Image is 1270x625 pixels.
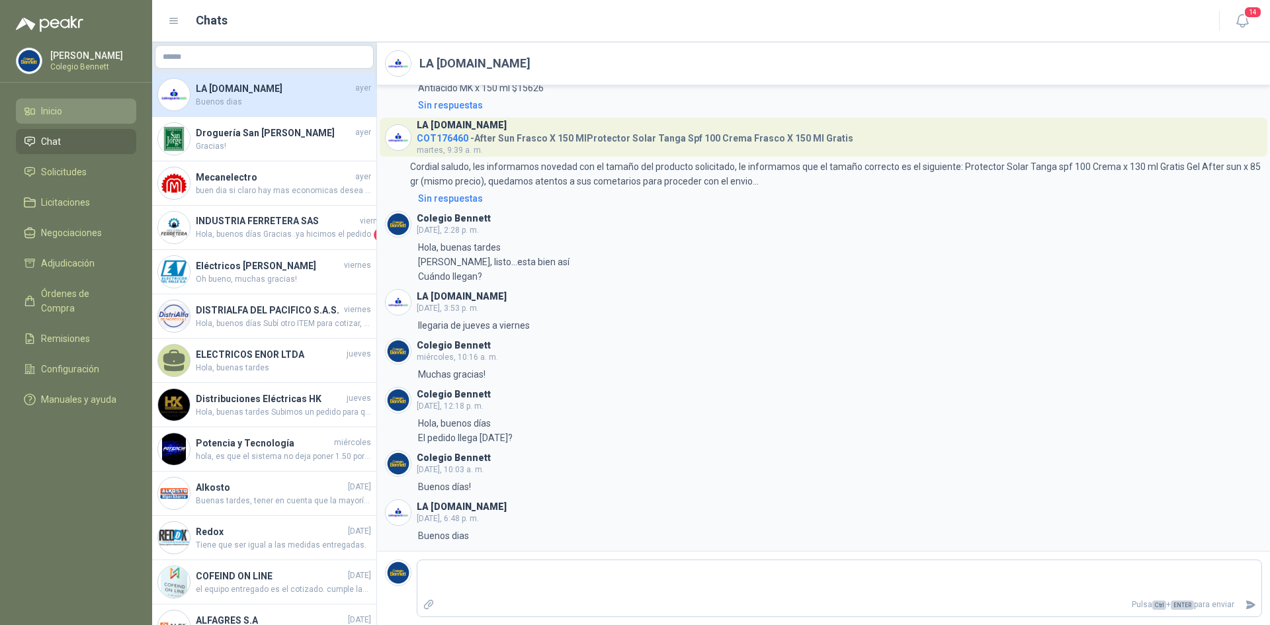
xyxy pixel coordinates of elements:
[196,539,371,552] span: Tiene que ser igual a las medidas entregadas.
[196,96,371,108] span: Buenos dias
[417,465,484,474] span: [DATE], 10:03 a. m.
[196,126,353,140] h4: Droguería San [PERSON_NAME]
[16,159,136,185] a: Solicitudes
[158,566,190,598] img: Company Logo
[41,226,102,240] span: Negociaciones
[16,129,136,154] a: Chat
[50,51,133,60] p: [PERSON_NAME]
[152,516,376,560] a: Company LogoRedox[DATE]Tiene que ser igual a las medidas entregadas.
[152,206,376,250] a: Company LogoINDUSTRIA FERRETERA SASviernesHola, buenos días Gracias..ya hicimos el pedido1
[152,250,376,294] a: Company LogoEléctricos [PERSON_NAME]viernesOh bueno, muchas gracias!
[355,82,371,95] span: ayer
[196,392,344,406] h4: Distribuciones Eléctricas HK
[16,251,136,276] a: Adjudicación
[196,317,371,330] span: Hola, buenos días Subí otro ITEM para cotizar, me puedes ayudar porfa?
[1230,9,1254,33] button: 14
[152,161,376,206] a: Company LogoMecanelectroayerbuen dia si claro hay mas economicas desea que le cotice una mas econ...
[196,228,371,241] span: Hola, buenos días Gracias..ya hicimos el pedido
[360,215,387,228] span: viernes
[41,134,61,149] span: Chat
[158,389,190,421] img: Company Logo
[419,54,530,73] h2: LA [DOMAIN_NAME]
[386,560,411,585] img: Company Logo
[152,383,376,427] a: Company LogoDistribuciones Eléctricas HKjuevesHola, buenas tardes Subimos un pedido para que por ...
[41,256,95,271] span: Adjudicación
[196,170,353,185] h4: Mecanelectro
[196,81,353,96] h4: LA [DOMAIN_NAME]
[418,528,469,543] p: Buenos dias
[41,195,90,210] span: Licitaciones
[196,450,371,463] span: hola, es que el sistema no deja poner 1.50 por eso pusimos VER DESCRIPCIÓN...les aparece?
[386,339,411,364] img: Company Logo
[158,433,190,465] img: Company Logo
[158,478,190,509] img: Company Logo
[158,123,190,155] img: Company Logo
[440,593,1240,616] p: Pulsa + para enviar
[417,454,491,462] h3: Colegio Bennett
[16,326,136,351] a: Remisiones
[386,212,411,237] img: Company Logo
[347,348,371,360] span: jueves
[41,286,124,315] span: Órdenes de Compra
[158,522,190,554] img: Company Logo
[1171,601,1194,610] span: ENTER
[386,290,411,315] img: Company Logo
[417,226,479,235] span: [DATE], 2:28 p. m.
[418,416,513,445] p: Hola, buenos días El pedido llega [DATE]?
[41,362,99,376] span: Configuración
[196,11,228,30] h1: Chats
[348,525,371,538] span: [DATE]
[158,167,190,199] img: Company Logo
[196,347,344,362] h4: ELECTRICOS ENOR LTDA
[196,495,371,507] span: Buenas tardes, tener en cuenta que la mayoría de neveras NO FROST son Eficiencia Energetica B
[417,593,440,616] label: Adjuntar archivos
[386,125,411,150] img: Company Logo
[1244,6,1262,19] span: 14
[418,191,483,206] div: Sin respuestas
[418,81,544,95] p: Antiacido MK x 150 ml $15626
[152,294,376,339] a: Company LogoDISTRIALFA DEL PACIFICO S.A.S.viernesHola, buenos días Subí otro ITEM para cotizar, m...
[418,479,471,494] p: Buenos días!
[196,480,345,495] h4: Alkosto
[158,212,190,243] img: Company Logo
[196,524,345,539] h4: Redox
[386,51,411,76] img: Company Logo
[1152,601,1166,610] span: Ctrl
[334,437,371,449] span: miércoles
[418,240,571,284] p: Hola, buenas tardes [PERSON_NAME], listo...esta bien así Cuándo llegan?
[417,215,491,222] h3: Colegio Bennett
[16,220,136,245] a: Negociaciones
[196,569,345,583] h4: COFEIND ON LINE
[417,146,483,155] span: martes, 9:39 a. m.
[410,159,1262,188] p: Cordial saludo, les informamos novedad con el tamaño del producto solicitado, le informamos que e...
[347,392,371,405] span: jueves
[417,391,491,398] h3: Colegio Bennett
[355,171,371,183] span: ayer
[16,387,136,412] a: Manuales y ayuda
[196,406,371,419] span: Hola, buenas tardes Subimos un pedido para que por favor lo [PERSON_NAME]
[196,273,371,286] span: Oh bueno, muchas gracias!
[196,185,371,197] span: buen dia si claro hay mas economicas desea que le cotice una mas economica ?
[50,63,133,71] p: Colegio Bennett
[1240,593,1261,616] button: Enviar
[158,256,190,288] img: Company Logo
[417,514,479,523] span: [DATE], 6:48 p. m.
[418,367,486,382] p: Muchas gracias!
[348,569,371,582] span: [DATE]
[152,73,376,117] a: Company LogoLA [DOMAIN_NAME]ayerBuenos dias
[16,99,136,124] a: Inicio
[16,356,136,382] a: Configuración
[374,228,387,241] span: 1
[152,117,376,161] a: Company LogoDroguería San [PERSON_NAME]ayerGracias!
[417,293,507,300] h3: LA [DOMAIN_NAME]
[41,104,62,118] span: Inicio
[196,362,371,374] span: Hola, buenas tardes
[16,16,83,32] img: Logo peakr
[152,560,376,604] a: Company LogoCOFEIND ON LINE[DATE]el equipo entregado es el cotizado. cumple las caracteriscas env...
[417,130,853,142] h4: - After Sun Frasco X 150 MlProtector Solar Tanga Spf 100 Crema Frasco X 150 Ml Gratis
[417,353,498,362] span: miércoles, 10:16 a. m.
[417,401,484,411] span: [DATE], 12:18 p. m.
[41,331,90,346] span: Remisiones
[41,165,87,179] span: Solicitudes
[417,503,507,511] h3: LA [DOMAIN_NAME]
